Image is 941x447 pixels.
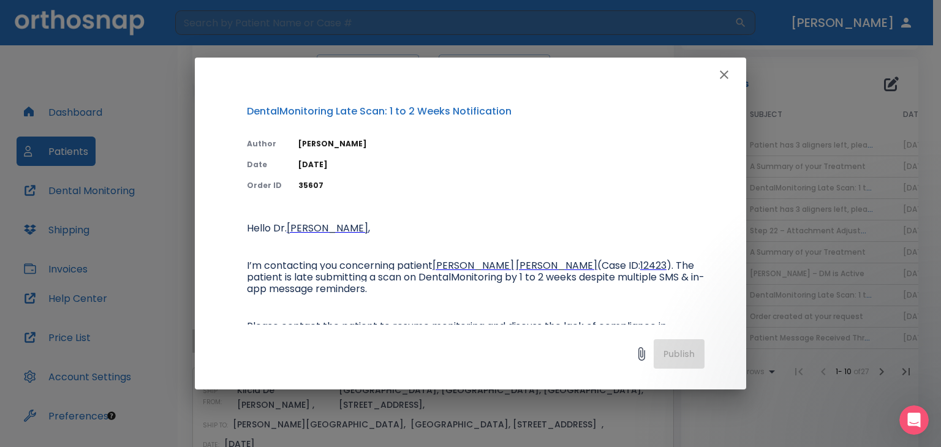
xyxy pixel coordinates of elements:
a: [PERSON_NAME] [433,261,514,271]
a: 12423 [640,261,667,271]
span: 12423 [640,258,667,272]
p: Author [247,138,284,149]
span: , [368,221,370,235]
a: [PERSON_NAME] [287,223,368,234]
p: [PERSON_NAME] [298,138,705,149]
span: ). The patient is late submitting a scan on DentalMonitoring by 1 to 2 weeks despite multiple SMS... [247,258,705,296]
span: [PERSON_NAME] [287,221,368,235]
span: (Case ID: [597,258,640,272]
span: [PERSON_NAME] [433,258,514,272]
a: [PERSON_NAME] [516,261,597,271]
iframe: Intercom live chat [899,405,929,435]
p: Order ID [247,180,284,191]
span: [PERSON_NAME] [516,258,597,272]
p: [DATE] [298,159,705,170]
span: Please contact the patient to resume monitoring and discuss the lack of compliance in submitting ... [247,319,669,345]
p: DentalMonitoring Late Scan: 1 to 2 Weeks Notification [247,104,705,119]
span: I’m contacting you concerning patient [247,258,433,272]
p: 35607 [298,180,705,191]
p: Date [247,159,284,170]
span: Hello Dr. [247,221,287,235]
